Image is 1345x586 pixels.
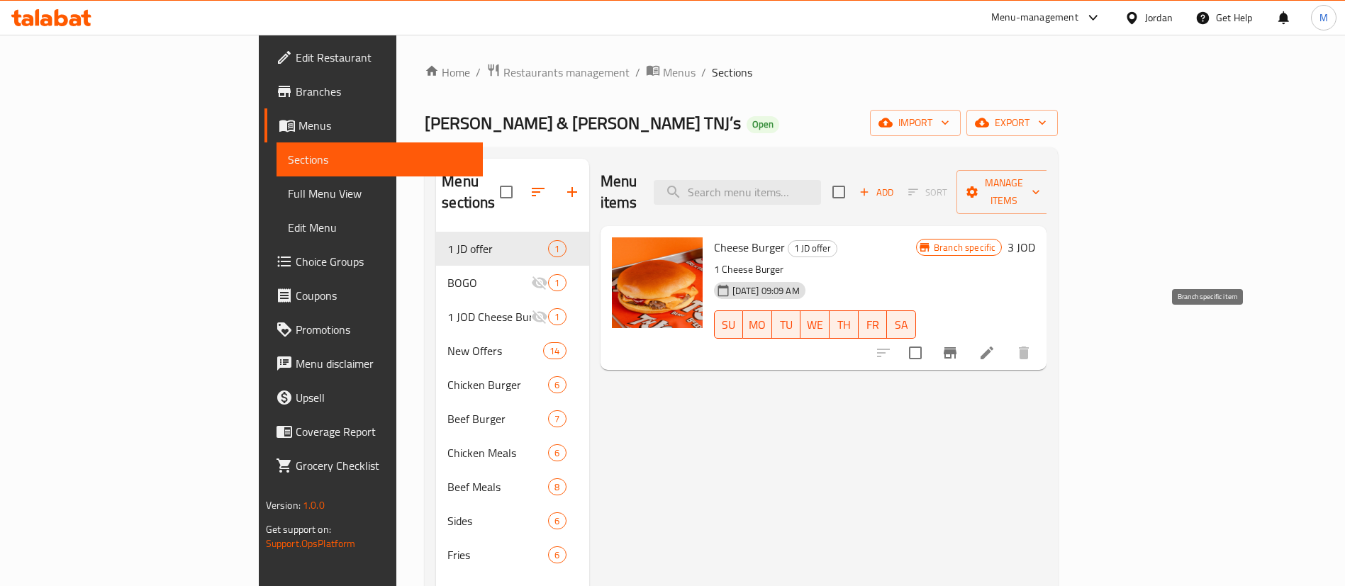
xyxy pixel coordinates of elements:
[1008,237,1035,257] h6: 3 JOD
[747,118,779,130] span: Open
[298,117,472,134] span: Menus
[296,287,472,304] span: Coupons
[266,520,331,539] span: Get support on:
[548,444,566,461] div: items
[968,174,1040,210] span: Manage items
[296,83,472,100] span: Branches
[447,546,548,563] span: Fries
[549,378,565,392] span: 6
[296,321,472,338] span: Promotions
[264,40,484,74] a: Edit Restaurant
[296,423,472,440] span: Coverage Report
[296,355,472,372] span: Menu disclaimer
[264,312,484,346] a: Promotions
[486,63,630,81] a: Restaurants management
[436,470,588,504] div: Beef Meals8
[555,175,589,209] button: Add section
[749,315,766,335] span: MO
[296,49,472,66] span: Edit Restaurant
[266,534,356,553] a: Support.OpsPlatform
[277,176,484,210] a: Full Menu View
[425,107,741,139] span: [PERSON_NAME] & [PERSON_NAME] TNJ’s
[436,232,588,266] div: 1 JD offer1
[288,185,472,202] span: Full Menu View
[549,446,565,460] span: 6
[266,496,301,514] span: Version:
[277,142,484,176] a: Sections
[956,170,1051,214] button: Manage items
[436,226,588,577] nav: Menu sections
[303,496,325,514] span: 1.0.0
[720,315,738,335] span: SU
[264,346,484,381] a: Menu disclaimer
[714,261,917,278] p: 1 Cheese Burger
[747,116,779,133] div: Open
[824,177,854,207] span: Select section
[531,308,548,325] svg: Inactive section
[1145,10,1173,26] div: Jordan
[447,274,531,291] span: BOGO
[864,315,882,335] span: FR
[548,376,566,393] div: items
[701,64,706,81] li: /
[881,114,949,132] span: import
[646,63,696,81] a: Menus
[447,308,531,325] span: 1 JOD Cheese Burger
[548,274,566,291] div: items
[447,240,548,257] span: 1 JD offer
[447,410,548,427] span: Beef Burger
[436,266,588,300] div: BOGO1
[854,181,899,203] span: Add item
[296,253,472,270] span: Choice Groups
[447,512,548,529] span: Sides
[548,546,566,563] div: items
[928,241,1001,254] span: Branch specific
[601,171,637,213] h2: Menu items
[447,376,548,393] span: Chicken Burger
[503,64,630,81] span: Restaurants management
[788,240,837,257] span: 1 JD offer
[978,114,1047,132] span: export
[1007,336,1041,370] button: delete
[436,402,588,436] div: Beef Burger7
[425,63,1058,81] nav: breadcrumb
[549,480,565,494] span: 8
[277,210,484,244] a: Edit Menu
[296,389,472,406] span: Upsell
[491,177,521,207] span: Select all sections
[893,315,910,335] span: SA
[447,444,548,461] div: Chicken Meals
[548,308,566,325] div: items
[887,310,916,339] button: SA
[714,237,785,258] span: Cheese Burger
[835,315,853,335] span: TH
[612,237,703,328] img: Cheese Burger
[714,310,744,339] button: SU
[549,242,565,256] span: 1
[521,175,555,209] span: Sort sections
[1319,10,1328,26] span: M
[264,278,484,312] a: Coupons
[264,108,484,142] a: Menus
[859,310,888,339] button: FR
[870,110,961,136] button: import
[966,110,1058,136] button: export
[772,310,801,339] button: TU
[436,538,588,572] div: Fries6
[544,344,565,358] span: 14
[288,219,472,236] span: Edit Menu
[800,310,830,339] button: WE
[447,478,548,495] span: Beef Meals
[264,449,484,483] a: Grocery Checklist
[663,64,696,81] span: Menus
[933,336,967,370] button: Branch-specific-item
[548,410,566,427] div: items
